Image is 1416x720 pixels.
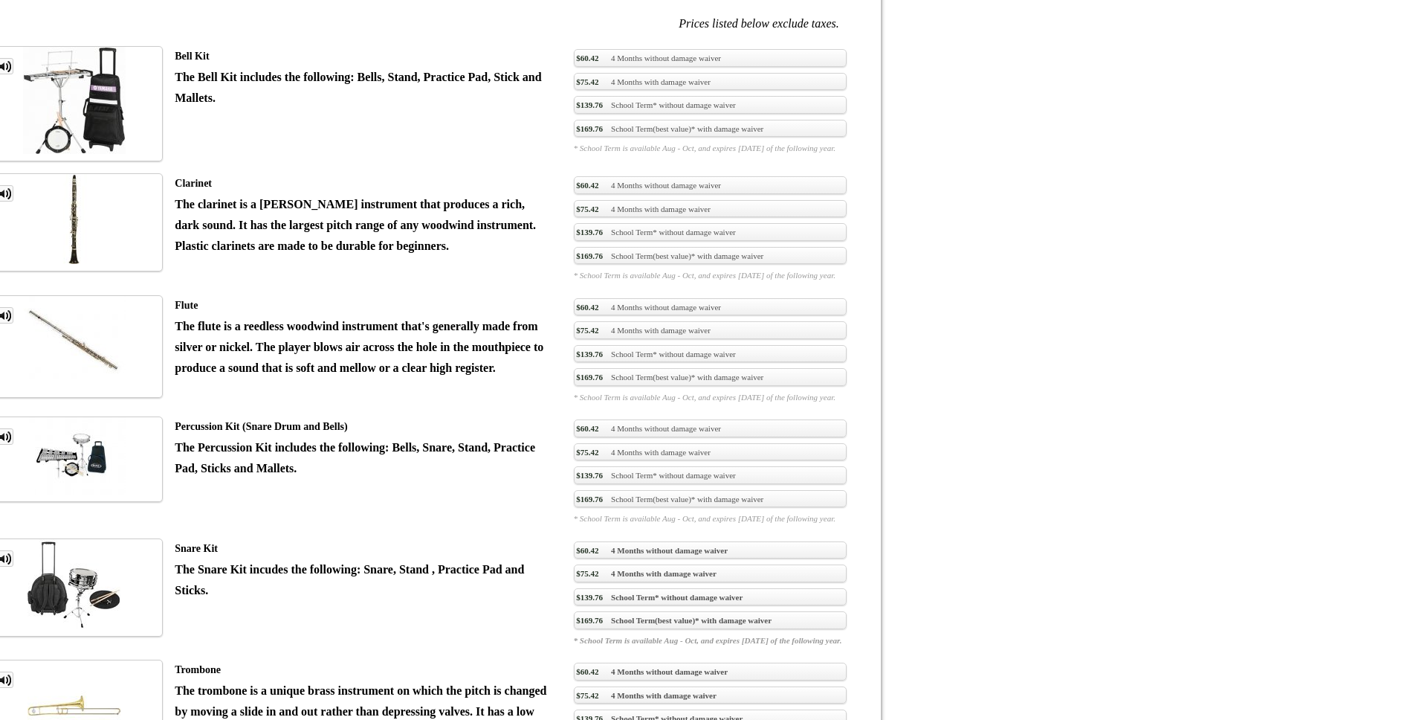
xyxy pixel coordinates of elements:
strong: The Snare Kit incudes the following: Snare, Stand , Practice Pad and Sticks. [175,563,524,597]
div: Snare Kit [175,539,552,559]
span: $139.76 [576,591,603,603]
a: $169.76School Term(best value)* with damage waiver [574,247,847,265]
em: * School Term is available Aug - Oct, and expires [DATE] of the following year. [574,634,847,646]
span: $169.76 [576,614,603,626]
img: th_1fc34dab4bdaff02a3697e89cb8f30dd_1334255010DKIT.jpg [28,539,120,629]
div: Percussion Kit (Snare Drum and Bells) [175,417,552,437]
span: $139.76 [576,99,603,111]
img: th_1fc34dab4bdaff02a3697e89cb8f30dd_1323360834drumandbell.jpg [23,417,126,495]
span: $139.76 [576,469,603,481]
strong: The flute is a reedless woodwind instrument that's generally made from silver or nickel. The play... [175,320,543,374]
em: * School Term is available Aug - Oct, and expires [DATE] of the following year. [574,269,847,281]
a: $75.424 Months with damage waiver [574,200,847,218]
a: $60.424 Months without damage waiver [574,663,847,681]
a: $75.424 Months with damage waiver [574,73,847,91]
div: Clarinet [175,173,552,194]
strong: The clarinet is a [PERSON_NAME] instrument that produces a rich, dark sound. It has the largest p... [175,198,536,252]
a: $139.76School Term* without damage waiver [574,345,847,363]
a: $169.76School Term(best value)* with damage waiver [574,120,847,138]
em: * School Term is available Aug - Oct, and expires [DATE] of the following year. [574,391,847,403]
span: $139.76 [576,226,603,238]
span: $75.42 [576,568,598,579]
a: $60.424 Months without damage waiver [574,176,847,194]
a: $169.76School Term(best value)* with damage waiver [574,490,847,508]
span: $60.42 [576,301,598,313]
img: th_1fc34dab4bdaff02a3697e89cb8f30dd_1328556165CLAR.jpg [28,174,120,264]
img: th_1fc34dab4bdaff02a3697e89cb8f30dd_1334771667FluteTM.jpg [23,296,126,390]
span: $139.76 [576,348,603,360]
span: $75.42 [576,446,598,458]
span: $169.76 [576,493,603,505]
strong: The Bell Kit includes the following: Bells, Stand, Practice Pad, Stick and Mallets. [175,71,541,104]
a: $60.424 Months without damage waiver [574,49,847,67]
em: Prices listed below exclude taxes. [679,17,838,30]
a: $75.424 Months with damage waiver [574,565,847,582]
img: th_1fc34dab4bdaff02a3697e89cb8f30dd_1338899487bellkit.jpg [23,47,126,154]
a: $139.76School Term* without damage waiver [574,466,847,484]
span: $60.42 [576,544,598,556]
a: $139.76School Term* without damage waiver [574,96,847,114]
a: $75.424 Months with damage waiver [574,443,847,461]
a: $60.424 Months without damage waiver [574,420,847,437]
span: $60.42 [576,422,598,434]
a: $169.76School Term(best value)* with damage waiver [574,611,847,629]
a: $75.424 Months with damage waiver [574,321,847,339]
span: $60.42 [576,52,598,64]
a: $139.76School Term* without damage waiver [574,588,847,606]
span: $169.76 [576,123,603,135]
span: $60.42 [576,179,598,191]
div: Trombone [175,660,552,681]
span: $169.76 [576,250,603,262]
div: Bell Kit [175,46,552,67]
span: $75.42 [576,203,598,215]
a: $139.76School Term* without damage waiver [574,223,847,241]
em: * School Term is available Aug - Oct, and expires [DATE] of the following year. [574,512,847,524]
a: $75.424 Months with damage waiver [574,687,847,704]
a: $169.76School Term(best value)* with damage waiver [574,368,847,386]
strong: The Percussion Kit includes the following: Bells, Snare, Stand, Practice Pad, Sticks and Mallets. [175,441,535,475]
span: $60.42 [576,666,598,678]
span: $75.42 [576,690,598,701]
div: Flute [175,295,552,316]
a: $60.424 Months without damage waiver [574,298,847,316]
span: $75.42 [576,324,598,336]
a: $60.424 Months without damage waiver [574,541,847,559]
em: * School Term is available Aug - Oct, and expires [DATE] of the following year. [574,142,847,154]
span: $169.76 [576,371,603,383]
span: $75.42 [576,76,598,88]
